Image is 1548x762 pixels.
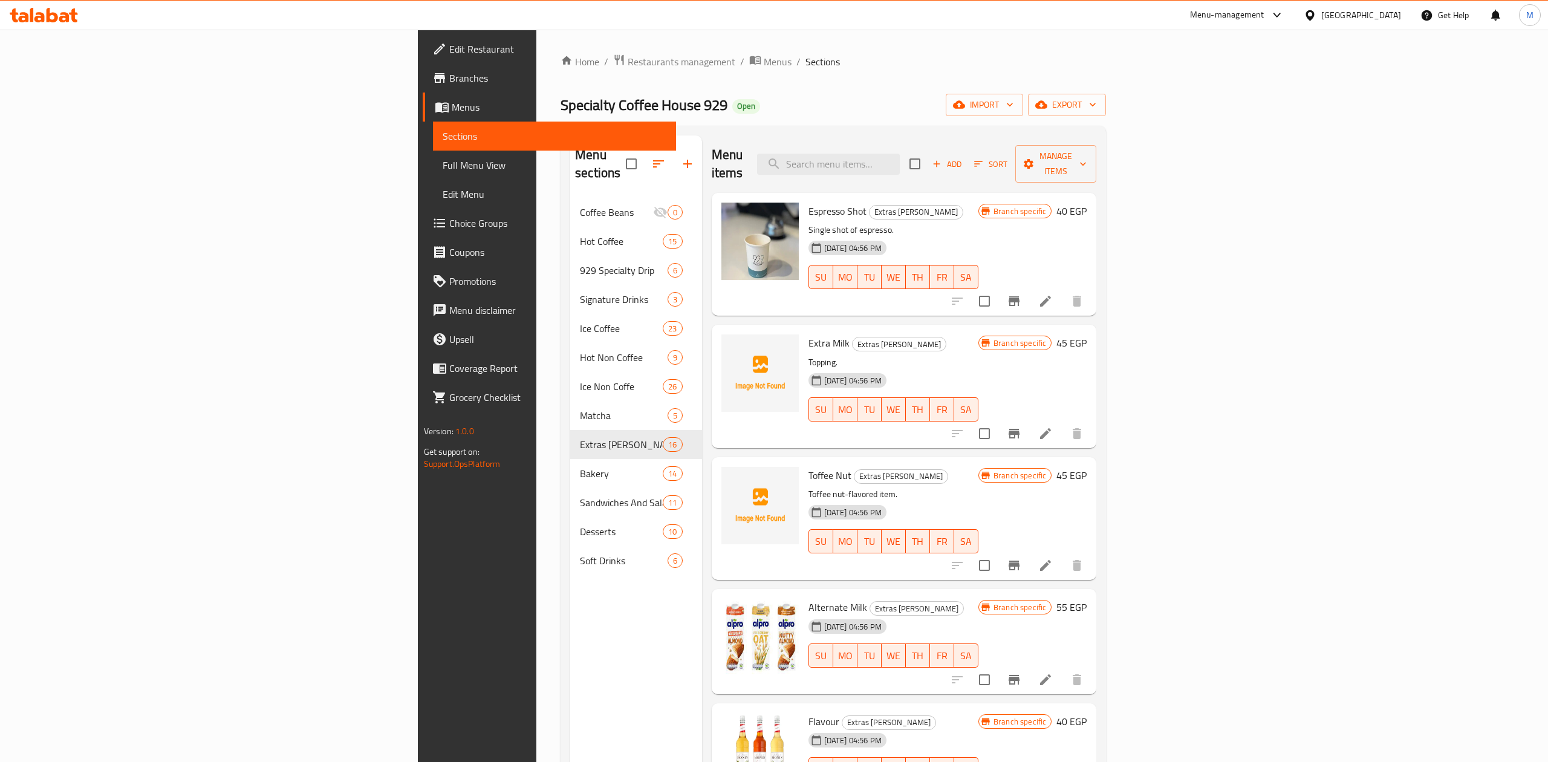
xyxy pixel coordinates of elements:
div: items [668,263,683,278]
div: Hot Coffee15 [570,227,702,256]
button: import [946,94,1023,116]
span: Espresso Shot [808,202,867,220]
a: Edit menu item [1038,558,1053,573]
div: Extras Bev [842,715,936,730]
span: FR [935,401,949,418]
button: TU [857,397,882,422]
span: MO [838,533,853,550]
div: items [668,553,683,568]
span: 1.0.0 [455,423,474,439]
span: Add [931,157,963,171]
span: Version: [424,423,454,439]
span: WE [886,647,901,665]
button: SA [954,265,978,289]
span: Sections [805,54,840,69]
span: TU [862,533,877,550]
span: SA [959,401,974,418]
span: Manage items [1025,149,1087,179]
span: 14 [663,468,681,480]
span: Edit Restaurant [449,42,667,56]
span: TH [911,269,925,286]
span: SU [814,401,828,418]
span: TH [911,647,925,665]
div: items [663,321,682,336]
span: Grocery Checklist [449,390,667,405]
button: WE [882,397,906,422]
span: Select section [902,151,928,177]
span: Branch specific [989,470,1051,481]
a: Full Menu View [433,151,677,180]
div: items [663,524,682,539]
span: Upsell [449,332,667,347]
span: Sort items [966,155,1015,174]
a: Upsell [423,325,677,354]
span: MO [838,269,853,286]
span: Coffee Beans [580,205,652,220]
span: Add item [928,155,966,174]
span: Alternate Milk [808,598,867,616]
div: Coffee Beans0 [570,198,702,227]
div: Bakery14 [570,459,702,488]
span: Extras [PERSON_NAME] [842,715,935,729]
span: SA [959,647,974,665]
span: Matcha [580,408,667,423]
img: Extra Milk [721,334,799,412]
span: Choice Groups [449,216,667,230]
span: Sections [443,129,667,143]
button: SA [954,643,978,668]
a: Support.OpsPlatform [424,456,501,472]
h6: 40 EGP [1056,203,1087,220]
button: TU [857,643,882,668]
span: Extras [PERSON_NAME] [580,437,663,452]
span: 23 [663,323,681,334]
div: items [668,408,683,423]
span: SU [814,269,828,286]
div: Signature Drinks3 [570,285,702,314]
span: [DATE] 04:56 PM [819,375,886,386]
a: Grocery Checklist [423,383,677,412]
span: [DATE] 04:56 PM [819,243,886,254]
span: Promotions [449,274,667,288]
div: Bakery [580,466,663,481]
span: Sort sections [644,149,673,178]
span: TU [862,647,877,665]
span: WE [886,401,901,418]
button: Branch-specific-item [1000,551,1029,580]
button: MO [833,397,857,422]
img: Espresso Shot [721,203,799,280]
a: Edit Menu [433,180,677,209]
span: TU [862,401,877,418]
span: Extras [PERSON_NAME] [870,205,963,219]
span: 3 [668,294,682,305]
span: Ice Coffee [580,321,663,336]
div: Ice Non Coffe26 [570,372,702,401]
button: WE [882,529,906,553]
span: Soft Drinks [580,553,667,568]
nav: breadcrumb [561,54,1106,70]
button: SA [954,397,978,422]
span: Branch specific [989,206,1051,217]
a: Promotions [423,267,677,296]
span: Sandwiches And Salads [580,495,663,510]
a: Menus [423,93,677,122]
button: MO [833,643,857,668]
h6: 45 EGP [1056,334,1087,351]
button: WE [882,265,906,289]
span: Branches [449,71,667,85]
a: Sections [433,122,677,151]
div: Ice Coffee23 [570,314,702,343]
div: Extras Bev [870,601,964,616]
span: Get support on: [424,444,480,460]
span: 929 Specialty Drip [580,263,667,278]
img: Toffee Nut [721,467,799,544]
li: / [796,54,801,69]
button: delete [1062,287,1091,316]
h6: 45 EGP [1056,467,1087,484]
span: Hot Non Coffee [580,350,667,365]
span: 0 [668,207,682,218]
span: Signature Drinks [580,292,667,307]
span: Branch specific [989,716,1051,728]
